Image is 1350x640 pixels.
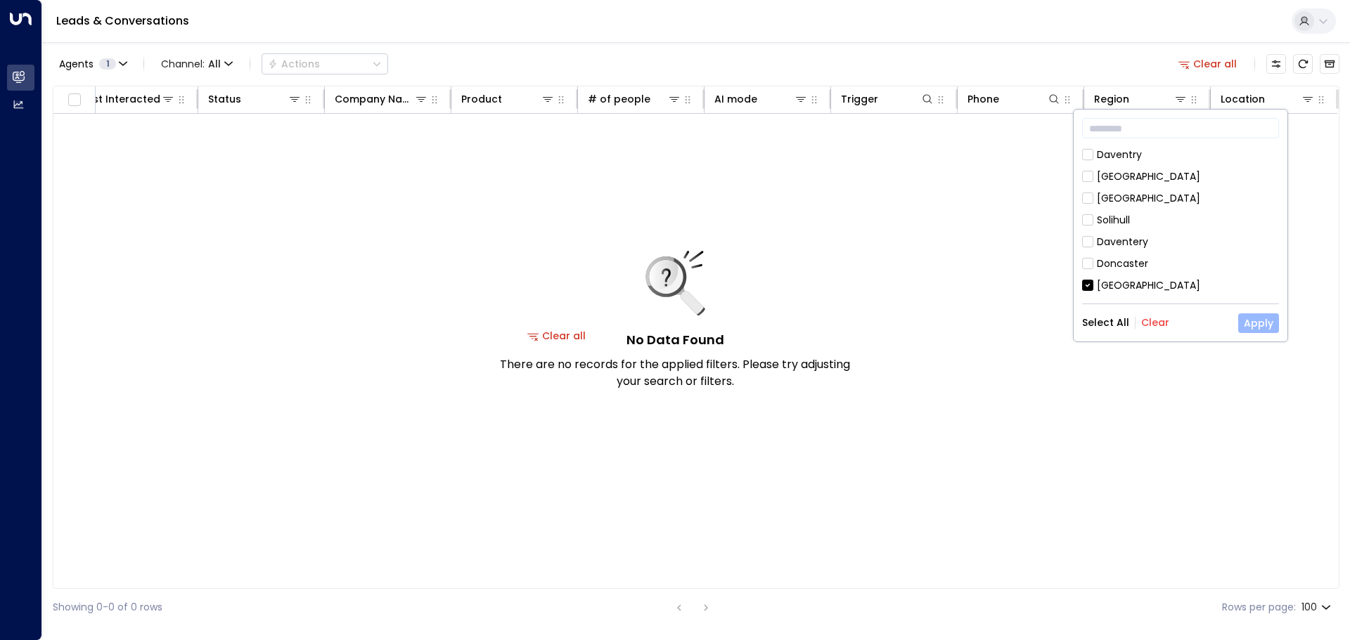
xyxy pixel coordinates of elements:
div: Showing 0-0 of 0 rows [53,600,162,615]
div: Solihull [1082,213,1279,228]
div: Doncaster [1082,256,1279,271]
div: [GEOGRAPHIC_DATA] [1082,278,1279,293]
div: 100 [1301,597,1334,618]
button: Agents1 [53,54,132,74]
div: Last Interacted [82,91,175,107]
div: Solihull [1097,213,1130,228]
div: Daventery [1082,235,1279,249]
div: Doncaster [1097,256,1148,271]
div: Location [1221,91,1265,107]
div: Trigger [841,91,934,107]
span: All [208,58,221,70]
label: Rows per page: [1222,600,1296,615]
div: Status [208,91,302,107]
div: Button group with a nested menu [262,53,388,74]
button: Select All [1082,317,1129,328]
button: Archived Leads [1320,54,1339,74]
div: [GEOGRAPHIC_DATA] [1082,191,1279,206]
button: Apply [1238,313,1279,333]
span: Toggle select all [65,91,83,109]
div: Company Name [335,91,414,107]
div: [GEOGRAPHIC_DATA] [1097,169,1200,184]
div: AI mode [714,91,808,107]
div: [GEOGRAPHIC_DATA] [1097,278,1200,293]
button: Customize [1266,54,1286,74]
p: There are no records for the applied filters. Please try adjusting your search or filters. [499,356,851,390]
div: Daventry [1097,148,1142,162]
nav: pagination navigation [670,599,715,616]
div: Region [1094,91,1188,107]
span: Refresh [1293,54,1313,74]
span: Agents [59,59,94,69]
button: Channel:All [155,54,238,74]
div: [GEOGRAPHIC_DATA] [1097,191,1200,206]
div: Daventery [1097,235,1148,249]
div: Daventry [1082,148,1279,162]
div: Actions [268,58,320,70]
div: # of people [588,91,650,107]
div: Region [1094,91,1129,107]
div: Last Interacted [82,91,160,107]
button: Actions [262,53,388,74]
div: AI mode [714,91,757,107]
div: # of people [588,91,681,107]
h5: No Data Found [626,330,724,349]
div: Product [461,91,555,107]
button: Clear [1141,317,1169,328]
div: Trigger [841,91,878,107]
button: Clear all [1173,54,1243,74]
div: Location [1221,91,1315,107]
div: Status [208,91,241,107]
div: Company Name [335,91,428,107]
div: Phone [967,91,999,107]
div: Phone [967,91,1061,107]
a: Leads & Conversations [56,13,189,29]
span: Channel: [155,54,238,74]
div: Product [461,91,502,107]
span: 1 [99,58,116,70]
div: [GEOGRAPHIC_DATA] [1082,169,1279,184]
